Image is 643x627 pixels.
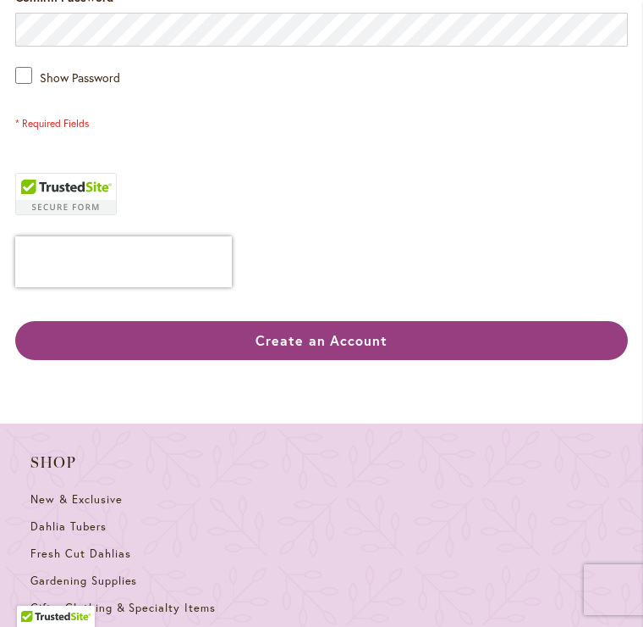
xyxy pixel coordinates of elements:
[40,69,120,86] span: Show Password
[30,492,123,507] span: New & Exclusive
[256,331,388,349] span: Create an Account
[30,519,107,534] span: Dahlia Tubers
[30,574,137,588] span: Gardening Supplies
[13,567,60,614] iframe: Launch Accessibility Center
[30,454,613,471] span: Shop
[15,236,232,287] iframe: reCAPTCHA
[30,601,216,615] span: Gifts, Clothing & Specialty Items
[30,547,131,561] span: Fresh Cut Dahlias
[15,173,117,215] div: TrustedSite Certified
[15,321,628,360] button: Create an Account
